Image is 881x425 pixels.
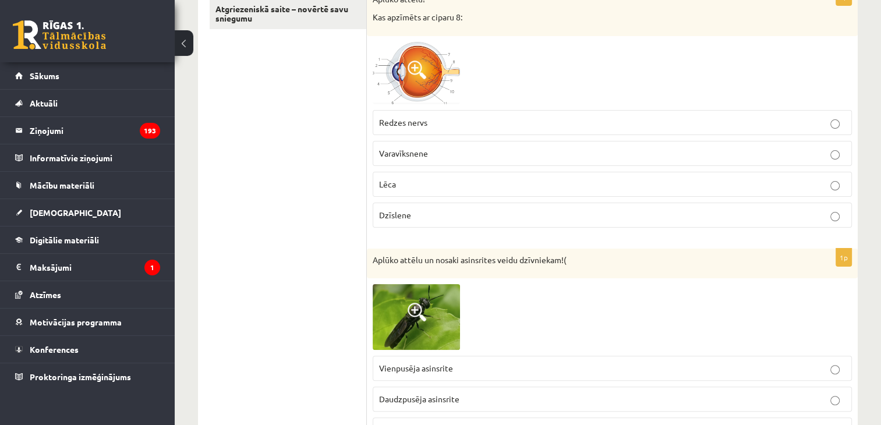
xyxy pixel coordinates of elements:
[15,117,160,144] a: Ziņojumi193
[830,181,840,190] input: Lēca
[379,148,428,158] span: Varavīksnene
[373,284,460,350] img: 1.jpg
[15,62,160,89] a: Sākums
[15,363,160,390] a: Proktoringa izmēģinājums
[379,117,427,127] span: Redzes nervs
[30,235,99,245] span: Digitālie materiāli
[15,172,160,199] a: Mācību materiāli
[30,344,79,355] span: Konferences
[30,144,160,171] legend: Informatīvie ziņojumi
[379,363,453,373] span: Vienpusēja asinsrite
[15,336,160,363] a: Konferences
[15,309,160,335] a: Motivācijas programma
[30,117,160,144] legend: Ziņojumi
[30,371,131,382] span: Proktoringa izmēģinājums
[13,20,106,49] a: Rīgas 1. Tālmācības vidusskola
[836,248,852,267] p: 1p
[830,119,840,129] input: Redzes nervs
[373,254,794,266] p: Aplūko attēlu un nosaki asinsrites veidu dzīvniekam!(
[830,212,840,221] input: Dzīslene
[373,42,460,104] img: 1.png
[379,179,396,189] span: Lēca
[30,317,122,327] span: Motivācijas programma
[15,199,160,226] a: [DEMOGRAPHIC_DATA]
[15,226,160,253] a: Digitālie materiāli
[30,289,61,300] span: Atzīmes
[15,144,160,171] a: Informatīvie ziņojumi
[30,180,94,190] span: Mācību materiāli
[379,394,459,404] span: Daudzpusēja asinsrite
[30,98,58,108] span: Aktuāli
[30,207,121,218] span: [DEMOGRAPHIC_DATA]
[830,396,840,405] input: Daudzpusēja asinsrite
[15,254,160,281] a: Maksājumi1
[830,150,840,160] input: Varavīksnene
[15,281,160,308] a: Atzīmes
[15,90,160,116] a: Aktuāli
[30,70,59,81] span: Sākums
[830,365,840,374] input: Vienpusēja asinsrite
[144,260,160,275] i: 1
[140,123,160,139] i: 193
[379,210,411,220] span: Dzīslene
[373,12,794,23] p: Kas apzīmēts ar ciparu 8:
[30,254,160,281] legend: Maksājumi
